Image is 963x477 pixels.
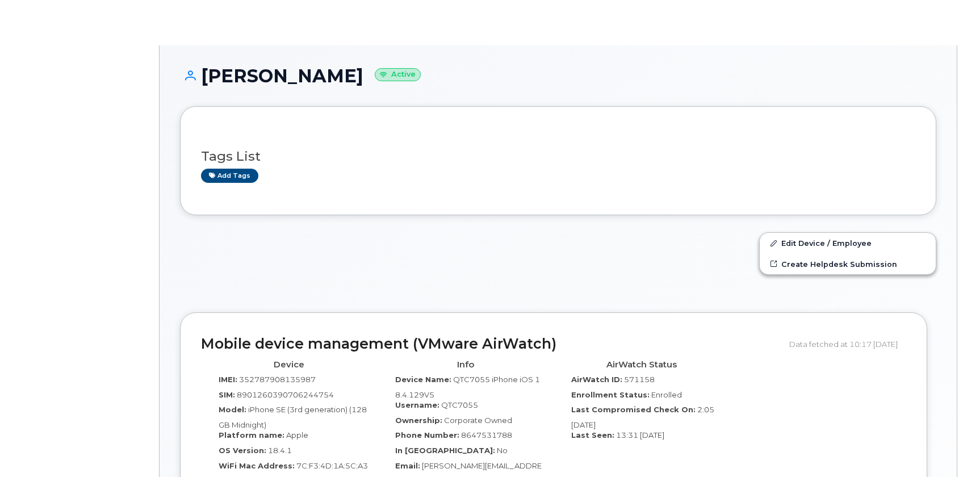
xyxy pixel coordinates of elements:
[444,416,512,425] span: Corporate Owned
[219,374,237,385] label: IMEI:
[624,375,655,384] span: 571158
[571,374,622,385] label: AirWatch ID:
[268,446,292,455] span: 18.4.1
[461,430,512,440] span: 8647531788
[571,405,714,429] span: 2:05 [DATE]
[789,333,906,355] div: Data fetched at 10:17 [DATE]
[201,149,915,164] h3: Tags List
[395,400,439,411] label: Username:
[219,430,284,441] label: Platform name:
[395,461,420,471] label: Email:
[395,375,540,399] span: QTC7055 iPhone iOS 18.4.129V5
[210,360,369,370] h4: Device
[571,430,614,441] label: Last Seen:
[239,375,316,384] span: 352787908135987
[441,400,478,409] span: QTC7055
[760,233,936,253] a: Edit Device / Employee
[286,430,308,440] span: Apple
[219,461,295,471] label: WiFi Mac Address:
[219,390,235,400] label: SIM:
[219,405,367,429] span: iPhone SE (3rd generation) (128 GB Midnight)
[219,404,246,415] label: Model:
[571,404,696,415] label: Last Compromised Check On:
[296,461,368,470] span: 7C:F3:4D:1A:5C:A3
[562,360,722,370] h4: AirWatch Status
[237,390,334,399] span: 8901260390706244754
[180,66,936,86] h1: [PERSON_NAME]
[201,169,258,183] a: Add tags
[760,254,936,274] a: Create Helpdesk Submission
[497,446,508,455] span: No
[395,445,495,456] label: In [GEOGRAPHIC_DATA]:
[571,390,650,400] label: Enrollment Status:
[395,415,442,426] label: Ownership:
[386,360,546,370] h4: Info
[375,68,421,81] small: Active
[616,430,664,440] span: 13:31 [DATE]
[395,430,459,441] label: Phone Number:
[395,374,451,385] label: Device Name:
[201,336,781,352] h2: Mobile device management (VMware AirWatch)
[651,390,682,399] span: Enrolled
[219,445,266,456] label: OS Version:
